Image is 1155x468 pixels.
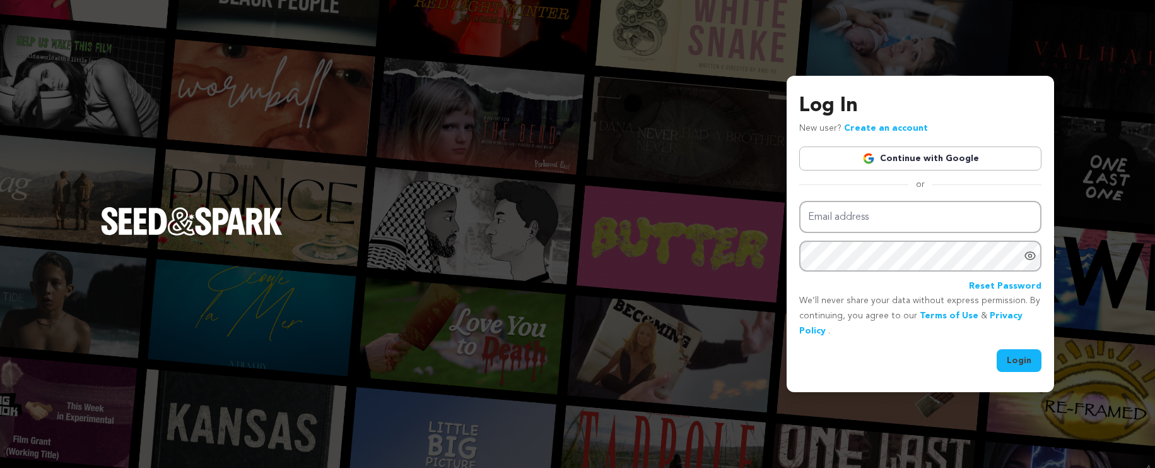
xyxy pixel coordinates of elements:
[799,311,1023,335] a: Privacy Policy
[862,152,875,165] img: Google logo
[799,121,928,136] p: New user?
[969,279,1041,294] a: Reset Password
[101,207,283,260] a: Seed&Spark Homepage
[799,91,1041,121] h3: Log In
[997,349,1041,372] button: Login
[844,124,928,133] a: Create an account
[908,178,932,191] span: or
[101,207,283,235] img: Seed&Spark Logo
[920,311,978,320] a: Terms of Use
[799,201,1041,233] input: Email address
[799,294,1041,339] p: We’ll never share your data without express permission. By continuing, you agree to our & .
[799,147,1041,171] a: Continue with Google
[1024,249,1036,262] a: Show password as plain text. Warning: this will display your password on the screen.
